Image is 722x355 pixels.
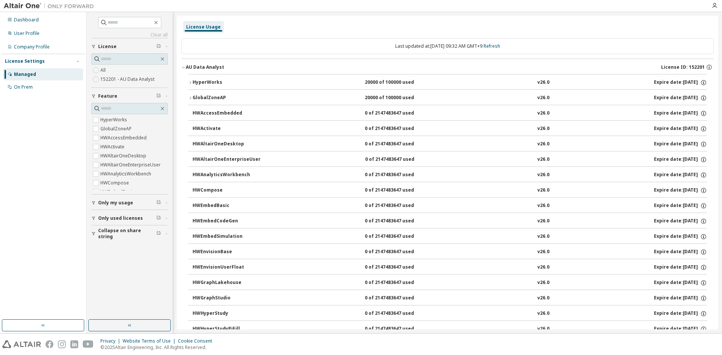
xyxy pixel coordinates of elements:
div: v26.0 [537,218,549,225]
div: Managed [14,71,36,77]
div: HWEmbedSimulation [193,233,260,240]
button: GlobalZoneAP20000 of 100000 usedv26.0Expire date:[DATE] [188,90,707,106]
span: Clear filter [156,44,161,50]
div: Expire date: [DATE] [654,95,707,101]
p: © 2025 Altair Engineering, Inc. All Rights Reserved. [100,344,217,350]
button: HWEmbedBasic0 of 2147483647 usedv26.0Expire date:[DATE] [193,198,707,214]
div: v26.0 [537,95,549,101]
img: youtube.svg [83,340,94,348]
div: Expire date: [DATE] [654,218,707,225]
button: HWAnalyticsWorkbench0 of 2147483647 usedv26.0Expire date:[DATE] [193,167,707,183]
div: Company Profile [14,44,50,50]
div: v26.0 [537,110,549,117]
label: HWAnalyticsWorkbench [100,169,153,178]
div: v26.0 [537,295,549,302]
div: 0 of 2147483647 used [365,310,432,317]
div: Expire date: [DATE] [654,125,707,132]
div: 0 of 2147483647 used [365,233,432,240]
div: 0 of 2147483647 used [365,156,433,163]
div: v26.0 [537,326,549,332]
img: facebook.svg [46,340,53,348]
div: HWEmbedBasic [193,202,260,209]
div: Expire date: [DATE] [654,264,707,271]
button: HWEmbedCodeGen0 of 2147483647 usedv26.0Expire date:[DATE] [193,213,707,230]
div: HWActivate [193,125,260,132]
div: v26.0 [537,264,549,271]
span: Clear filter [156,231,161,237]
div: HWAltairOneDesktop [193,141,260,148]
div: License Usage [186,24,221,30]
div: v26.0 [537,233,549,240]
div: AU Data Analyst [186,64,224,70]
div: v26.0 [537,141,549,148]
div: v26.0 [537,172,549,178]
div: v26.0 [537,202,549,209]
button: Collapse on share string [91,225,168,242]
div: HWEnvisionBase [193,249,260,255]
div: HWGraphStudio [193,295,260,302]
div: HWHyperStudy [193,310,260,317]
div: 0 of 2147483647 used [365,279,432,286]
div: Expire date: [DATE] [654,249,707,255]
div: GlobalZoneAP [193,95,260,101]
div: Website Terms of Use [123,338,178,344]
div: v26.0 [537,125,549,132]
div: 0 of 2147483647 used [365,326,432,332]
span: Feature [98,93,117,99]
div: Expire date: [DATE] [654,202,707,209]
div: Expire date: [DATE] [654,110,707,117]
span: License [98,44,117,50]
div: Expire date: [DATE] [654,295,707,302]
div: 20000 of 100000 used [365,95,432,101]
label: HWAccessEmbedded [100,133,148,142]
div: Cookie Consent [178,338,217,344]
label: 152201 - AU Data Analyst [100,75,156,84]
label: GlobalZoneAP [100,124,133,133]
div: HWEnvisionUserFloat [193,264,260,271]
div: HWEmbedCodeGen [193,218,260,225]
div: HyperWorks [193,79,260,86]
button: HyperWorks20000 of 100000 usedv26.0Expire date:[DATE] [188,74,707,91]
img: instagram.svg [58,340,66,348]
button: HWAltairOneDesktop0 of 2147483647 usedv26.0Expire date:[DATE] [193,136,707,153]
div: License Settings [5,58,45,64]
button: HWAccessEmbedded0 of 2147483647 usedv26.0Expire date:[DATE] [193,105,707,122]
img: altair_logo.svg [2,340,41,348]
button: Only my usage [91,195,168,211]
div: 0 of 2147483647 used [365,218,432,225]
div: HWAnalyticsWorkbench [193,172,260,178]
div: Expire date: [DATE] [654,187,707,194]
div: 0 of 2147483647 used [365,202,432,209]
button: HWEnvisionUserFloat0 of 2147483647 usedv26.0Expire date:[DATE] [193,259,707,276]
div: Privacy [100,338,123,344]
span: Clear filter [156,200,161,206]
button: HWEnvisionBase0 of 2147483647 usedv26.0Expire date:[DATE] [193,244,707,260]
a: Clear all [91,32,168,38]
div: v26.0 [537,156,549,163]
label: HWAltairOneEnterpriseUser [100,160,162,169]
label: HWActivate [100,142,126,151]
div: 20000 of 100000 used [365,79,432,86]
div: 0 of 2147483647 used [365,110,432,117]
button: HWCompose0 of 2147483647 usedv26.0Expire date:[DATE] [193,182,707,199]
span: Only used licenses [98,215,143,221]
div: Expire date: [DATE] [654,141,707,148]
div: Dashboard [14,17,39,23]
a: Refresh [484,43,500,49]
div: v26.0 [537,79,549,86]
label: HWAltairOneDesktop [100,151,148,160]
button: Only used licenses [91,210,168,227]
div: 0 of 2147483647 used [365,125,432,132]
div: 0 of 2147483647 used [365,172,432,178]
button: HWGraphLakehouse0 of 2147483647 usedv26.0Expire date:[DATE] [193,275,707,291]
div: Expire date: [DATE] [654,326,707,332]
span: Clear filter [156,93,161,99]
label: HWEmbedBasic [100,187,136,196]
button: Feature [91,88,168,104]
div: HWHyperStudyPiFill [193,326,260,332]
div: User Profile [14,30,39,36]
button: HWGraphStudio0 of 2147483647 usedv26.0Expire date:[DATE] [193,290,707,307]
div: 0 of 2147483647 used [365,187,432,194]
div: 0 of 2147483647 used [365,264,432,271]
div: v26.0 [537,279,549,286]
